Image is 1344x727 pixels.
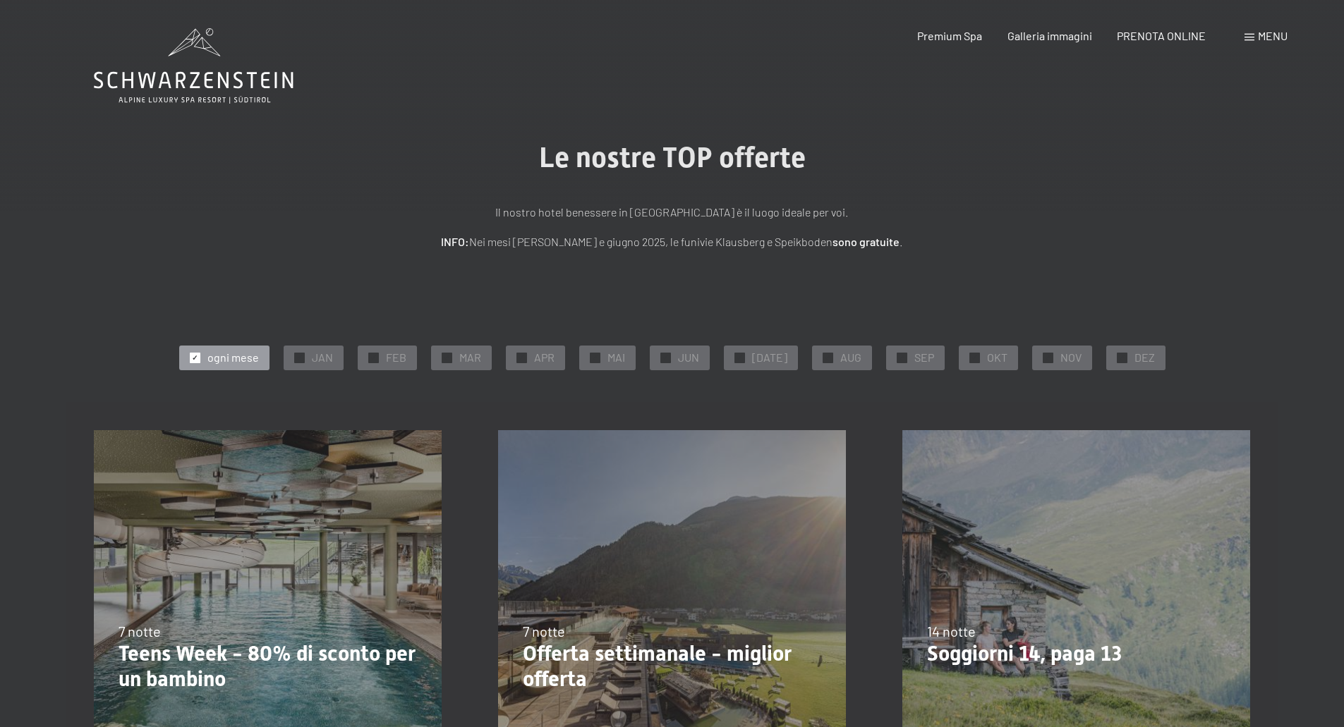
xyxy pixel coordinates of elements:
p: Nei mesi [PERSON_NAME] e giugno 2025, le funivie Klausberg e Speikboden . [320,233,1025,251]
strong: INFO: [441,235,469,248]
a: Premium Spa [917,29,982,42]
p: Offerta settimanale - miglior offerta [523,641,821,692]
span: JAN [312,350,333,365]
span: DEZ [1134,350,1155,365]
span: ✓ [737,353,742,362]
span: 7 notte [523,623,565,640]
span: ✓ [1119,353,1125,362]
span: OKT [987,350,1007,365]
span: ogni mese [207,350,259,365]
p: Soggiorni 14, paga 13 [927,641,1225,666]
a: PRENOTA ONLINE [1117,29,1206,42]
span: ✓ [370,353,376,362]
span: ✓ [971,353,977,362]
span: Menu [1258,29,1288,42]
span: ✓ [899,353,904,362]
span: SEP [914,350,934,365]
span: ✓ [519,353,524,362]
span: ✓ [192,353,198,362]
span: APR [534,350,555,365]
span: ✓ [1045,353,1051,362]
span: ✓ [444,353,449,362]
span: ✓ [662,353,668,362]
span: NOV [1060,350,1082,365]
span: 7 notte [119,623,161,640]
p: Teens Week - 80% di sconto per un bambino [119,641,417,692]
strong: sono gratuite [833,235,900,248]
span: MAI [607,350,625,365]
span: JUN [678,350,699,365]
span: FEB [386,350,406,365]
span: ✓ [825,353,830,362]
span: 14 notte [927,623,976,640]
span: MAR [459,350,481,365]
span: ✓ [296,353,302,362]
span: AUG [840,350,861,365]
span: Le nostre TOP offerte [539,141,806,174]
span: ✓ [592,353,598,362]
p: Il nostro hotel benessere in [GEOGRAPHIC_DATA] è il luogo ideale per voi. [320,203,1025,221]
a: Galleria immagini [1007,29,1092,42]
span: [DATE] [752,350,787,365]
